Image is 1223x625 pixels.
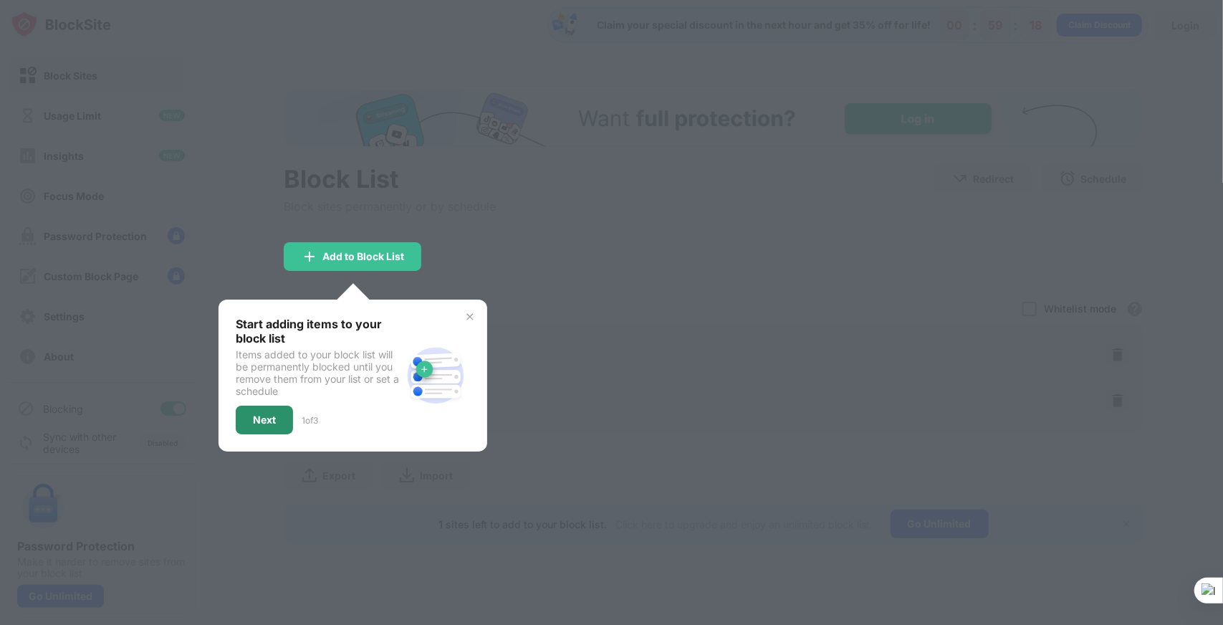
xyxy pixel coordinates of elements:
div: Next [253,414,276,426]
img: x-button.svg [464,311,476,323]
div: Add to Block List [322,251,404,262]
img: block-site.svg [401,341,470,410]
div: 1 of 3 [302,415,318,426]
div: Start adding items to your block list [236,317,401,345]
div: Items added to your block list will be permanently blocked until you remove them from your list o... [236,348,401,397]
